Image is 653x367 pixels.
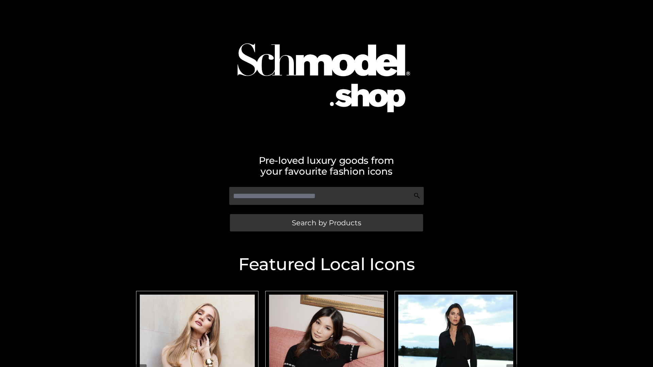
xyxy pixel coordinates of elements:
img: Search Icon [414,192,420,199]
span: Search by Products [292,219,361,226]
a: Search by Products [230,214,423,231]
h2: Featured Local Icons​ [133,256,520,273]
h2: Pre-loved luxury goods from your favourite fashion icons [133,155,520,177]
